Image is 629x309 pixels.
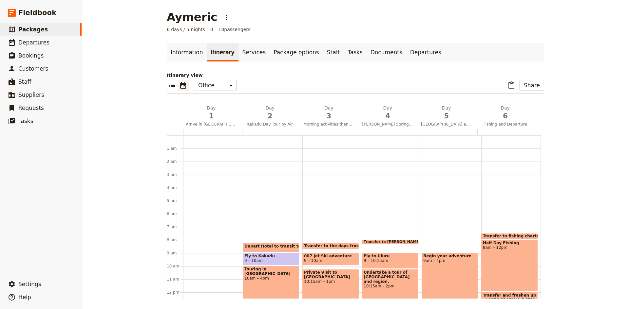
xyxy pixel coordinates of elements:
div: 11 am [167,277,183,282]
span: Requests [18,105,44,111]
span: Depart Hotel to transit to [GEOGRAPHIC_DATA] at [GEOGRAPHIC_DATA] [244,244,405,249]
span: 0 – 10 passengers [210,26,251,33]
span: Transfer to the days frost activity [304,244,381,248]
a: Staff [323,43,344,61]
h2: Day [421,105,472,121]
button: Day1Arrive in [GEOGRAPHIC_DATA] [183,105,242,129]
span: Half Day Fishing [483,241,536,245]
button: Paste itinerary item [506,80,517,91]
span: 6 days / 5 nights [167,26,205,33]
div: 9 am [167,250,183,256]
div: Fly to Uluru9 – 10:15am [362,253,419,269]
div: Depart Hotel to transit to [GEOGRAPHIC_DATA] at [GEOGRAPHIC_DATA] [243,243,299,252]
span: Bookings [18,52,44,59]
span: Touring in [GEOGRAPHIC_DATA] [244,267,298,276]
button: Day5[GEOGRAPHIC_DATA] and Air Boat [418,105,477,129]
span: 9 – 10am [304,258,322,263]
span: 007 Jet Ski adventure [304,254,357,258]
span: Arrive in [GEOGRAPHIC_DATA] [183,122,239,127]
div: 4 am [167,185,183,190]
div: Transfer to the days frost activity [302,243,359,249]
span: 8am – 12pm [483,245,536,250]
button: Calendar view [178,80,189,91]
span: 10:15am – 1pm [304,279,357,284]
div: 007 Jet Ski adventure9 – 10am [302,253,359,266]
a: Departures [406,43,445,61]
h1: Aymeric [167,10,217,24]
button: Day6Fishing and Departure [477,105,536,129]
span: 4 [362,111,413,121]
span: Kakadu Day Tour by Air [242,122,298,127]
span: Fly to Kakadu [244,254,298,258]
span: Suppliers [18,92,44,98]
span: 9am – 4pm [423,258,477,263]
div: Fly to Kakadu9 – 10am [243,253,299,266]
span: Begin your adventure [423,254,477,258]
span: 1 [186,111,237,121]
span: 10am – 4pm [244,276,298,281]
button: Actions [221,12,232,23]
span: Transfer to [PERSON_NAME][GEOGRAPHIC_DATA] [364,240,466,244]
span: Fishing and Departure [477,122,534,127]
span: 2 [245,111,296,121]
div: 10 am [167,264,183,269]
div: 7 am [167,224,183,230]
span: Customers [18,65,48,72]
div: 2 am [167,159,183,164]
span: Fly to Uluru [364,254,417,258]
h2: Day [480,105,531,121]
a: Information [167,43,207,61]
span: Settings [18,281,41,287]
span: 9 – 10am [244,258,263,263]
div: Private Visit to [GEOGRAPHIC_DATA]10:15am – 1pm [302,269,359,305]
span: [GEOGRAPHIC_DATA] and Air Boat [418,122,475,127]
div: Transfer to [PERSON_NAME][GEOGRAPHIC_DATA] [362,240,419,244]
div: 12 pm [167,290,183,295]
span: Undertake a tour of [GEOGRAPHIC_DATA] and region. [364,270,417,284]
button: Share [520,80,544,91]
a: Package options [270,43,323,61]
h2: Day [303,105,354,121]
span: Help [18,294,31,300]
div: 1 am [167,146,183,151]
div: 8 am [167,237,183,243]
h2: Day [362,105,413,121]
div: 5 am [167,198,183,203]
button: List view [167,80,178,91]
span: 6 [480,111,531,121]
span: Staff [18,78,31,85]
span: Morning activities then [PERSON_NAME][GEOGRAPHIC_DATA] [301,122,357,127]
button: Day4[PERSON_NAME] Springs & Uluru [360,105,419,129]
span: Transfer and freshen up at [GEOGRAPHIC_DATA] [483,293,536,302]
a: Documents [367,43,406,61]
span: 10:15am – 2pm [364,284,417,288]
span: 9 – 10:15am [364,258,417,263]
button: Day3Morning activities then [PERSON_NAME][GEOGRAPHIC_DATA] [301,105,360,129]
button: Day2Kakadu Day Tour by Air [242,105,301,129]
div: 3 am [167,172,183,177]
div: Transfer to fishing charter [481,233,538,239]
a: Tasks [344,43,367,61]
span: [PERSON_NAME] Springs & Uluru [360,122,416,127]
div: Half Day Fishing8am – 12pm [481,240,538,292]
span: 3 [303,111,354,121]
a: Itinerary [207,43,238,61]
span: Packages [18,26,48,33]
p: Itinerary view [167,72,544,78]
h2: Day [245,105,296,121]
div: 6 am [167,211,183,216]
h2: Day [186,105,237,121]
span: Transfer to fishing charter [483,234,543,238]
span: Tasks [18,118,33,124]
span: 5 [421,111,472,121]
span: Departures [18,39,49,46]
a: Services [238,43,270,61]
span: Private Visit to [GEOGRAPHIC_DATA] [304,270,357,279]
span: Fieldbook [18,8,56,18]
